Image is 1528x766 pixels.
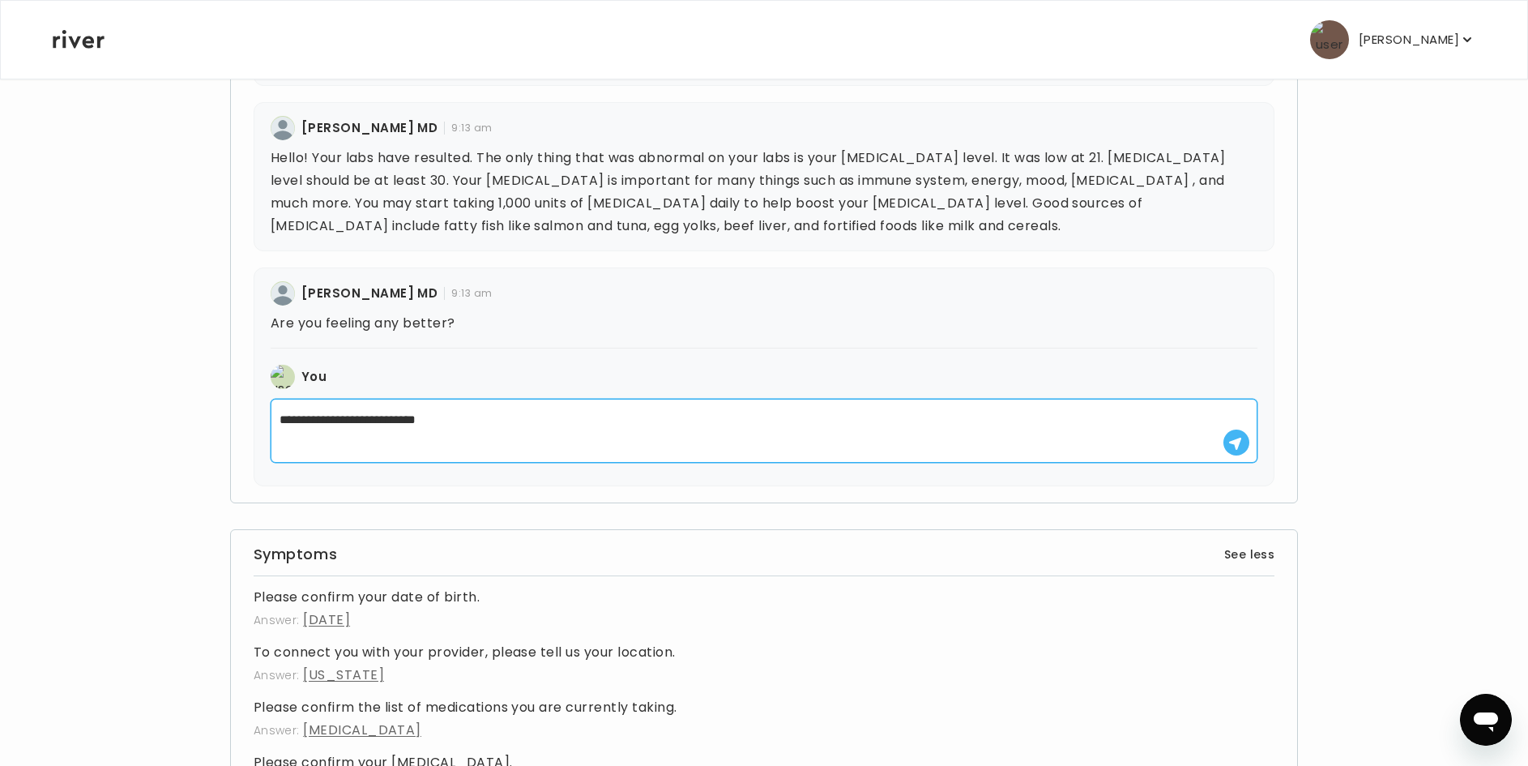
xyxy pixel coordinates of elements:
h3: Symptoms [254,543,337,566]
h4: To connect you with your provider, please tell us your location. [254,641,1275,664]
h4: [PERSON_NAME] MD [301,282,438,305]
span: 9:13 am [444,287,492,300]
span: [US_STATE] [303,665,384,684]
img: user avatar [1310,20,1349,59]
span: [DATE] [303,610,350,629]
h4: You [301,366,327,388]
img: user avatar [271,365,295,389]
img: user avatar [271,116,295,140]
p: Hello! Your labs have resulted. The only thing that was abnormal on your labs is your [MEDICAL_DA... [271,147,1258,238]
h4: Please confirm the list of medications you are currently taking. [254,696,1275,719]
span: Answer: [254,722,300,738]
button: See less [1224,545,1274,564]
p: [PERSON_NAME] [1359,28,1459,51]
button: user avatar[PERSON_NAME] [1310,20,1475,59]
span: [MEDICAL_DATA] [303,721,421,739]
p: Are you feeling any better? [271,312,1258,335]
img: user avatar [271,281,295,306]
span: 9:13 am [444,122,492,135]
iframe: Button to launch messaging window [1460,694,1512,746]
span: Answer: [254,667,300,683]
span: Answer: [254,612,300,628]
h4: [PERSON_NAME] MD [301,117,438,139]
h4: Please confirm your date of birth. [254,586,1275,609]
